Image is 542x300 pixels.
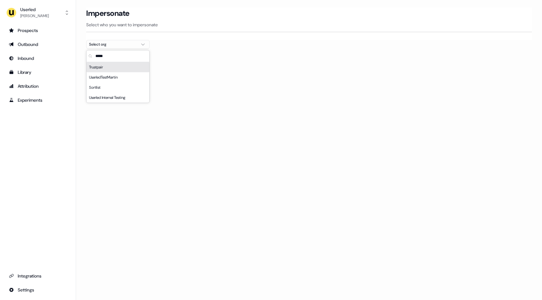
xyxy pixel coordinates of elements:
[87,62,149,72] div: Trustpair
[20,13,49,19] div: [PERSON_NAME]
[9,69,67,75] div: Library
[5,81,71,91] a: Go to attribution
[9,273,67,279] div: Integrations
[86,9,130,18] h3: Impersonate
[87,82,149,93] div: Sortlist
[86,40,150,49] button: Select org
[5,25,71,35] a: Go to prospects
[5,5,71,20] button: Userled[PERSON_NAME]
[5,95,71,105] a: Go to experiments
[9,41,67,48] div: Outbound
[5,53,71,63] a: Go to Inbound
[9,27,67,34] div: Prospects
[5,39,71,49] a: Go to outbound experience
[5,285,71,295] a: Go to integrations
[9,83,67,89] div: Attribution
[87,93,149,103] div: Userled Internal Testing
[5,67,71,77] a: Go to templates
[87,72,149,82] div: UserledTestMartin
[89,41,137,48] div: Select org
[9,287,67,293] div: Settings
[9,97,67,103] div: Experiments
[20,6,49,13] div: Userled
[9,55,67,61] div: Inbound
[86,22,532,28] p: Select who you want to impersonate
[5,271,71,281] a: Go to integrations
[87,62,149,103] div: Suggestions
